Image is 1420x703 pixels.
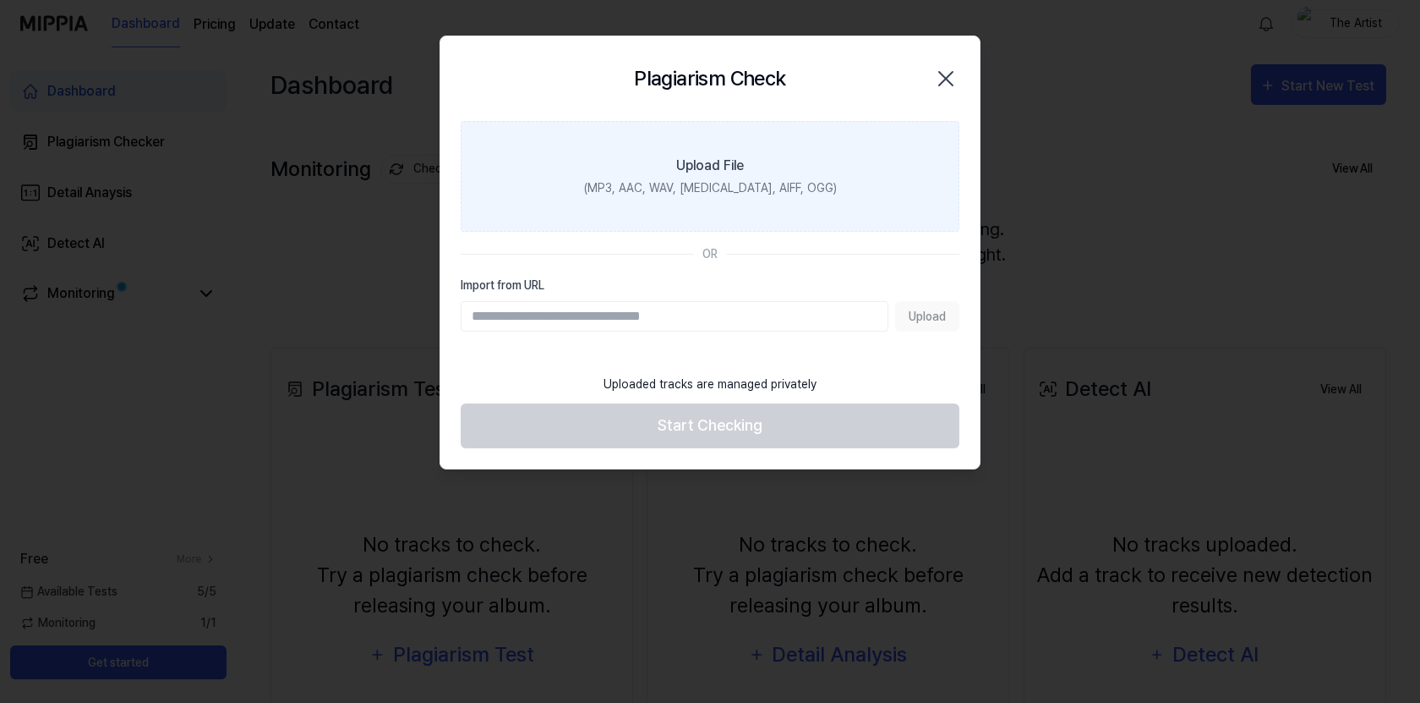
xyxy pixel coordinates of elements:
[584,179,837,197] div: (MP3, AAC, WAV, [MEDICAL_DATA], AIFF, OGG)
[593,365,827,404] div: Uploaded tracks are managed privately
[676,156,744,176] div: Upload File
[461,277,959,294] label: Import from URL
[702,245,718,263] div: OR
[634,63,785,94] h2: Plagiarism Check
